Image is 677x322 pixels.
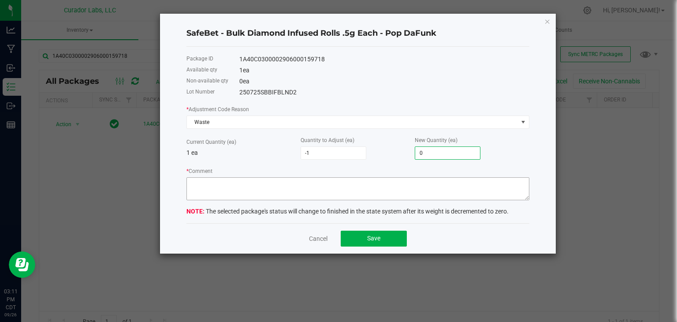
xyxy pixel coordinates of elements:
[239,55,529,64] div: 1A40C0300002906000159718
[301,147,366,159] input: 0
[186,148,301,157] p: 1 ea
[341,231,407,247] button: Save
[186,167,212,175] label: Comment
[239,88,529,97] div: 250725SBBIFBLND2
[239,77,529,86] div: 0
[186,138,236,146] label: Current Quantity (ea)
[187,116,518,128] span: Waste
[186,77,228,85] label: Non-available qty
[186,66,217,74] label: Available qty
[186,28,529,39] h4: SafeBet - Bulk Diamond Infused Rolls .5g Each - Pop DaFunk
[186,105,249,113] label: Adjustment Code Reason
[239,66,529,75] div: 1
[186,88,215,96] label: Lot Number
[9,251,35,278] iframe: Resource center
[309,234,327,243] a: Cancel
[243,78,249,85] span: ea
[301,136,354,144] label: Quantity to Adjust (ea)
[367,235,380,242] span: Save
[415,147,480,159] input: 0
[243,67,249,74] span: ea
[186,207,529,216] div: The selected package's status will change to finished in the state system after its weight is dec...
[415,136,458,144] label: New Quantity (ea)
[186,55,213,63] label: Package ID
